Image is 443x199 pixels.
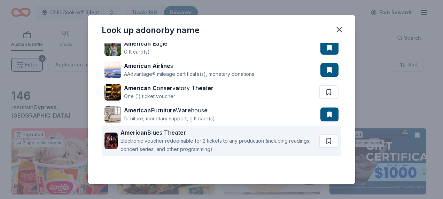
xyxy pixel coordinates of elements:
[180,129,186,136] strong: er
[104,62,121,78] img: Image for American Airlines
[121,129,147,136] strong: American
[153,85,157,91] strong: C
[124,40,151,47] strong: American
[124,39,168,48] div: gl
[208,85,213,91] strong: er
[171,129,178,136] strong: ea
[162,62,170,69] strong: ine
[104,133,118,149] img: Image for American Blues Theater
[124,48,168,56] div: Gift card(s)
[121,128,316,137] div: Blu s Th t
[124,62,254,70] div: l s
[153,62,161,69] strong: Air
[104,106,121,123] img: Image for American Furniture Warehouse
[124,92,213,101] div: One (1) ticket voucher
[160,85,164,91] strong: n
[124,106,215,114] div: Fu tu W hous
[124,62,151,69] strong: American
[124,84,213,92] div: o s v to y Th t
[104,39,121,56] img: Image for American Eagle
[164,40,168,47] strong: e
[124,107,151,114] strong: American
[102,25,200,36] div: Look up a donor by name
[157,107,165,114] strong: rni
[156,129,160,136] strong: e
[153,40,160,47] strong: Ea
[124,85,151,91] strong: American
[166,85,172,91] strong: er
[121,137,316,153] div: Electronic voucher redeemable for 2 tickets to any production (including readings, concert series...
[184,85,187,91] strong: r
[104,84,121,101] img: Image for American Conservatory Theater
[176,85,179,91] strong: a
[124,70,254,78] div: AAdvantage® mileage certificate(s), monetary donations
[170,107,176,114] strong: re
[199,85,206,91] strong: ea
[181,107,191,114] strong: are
[124,114,215,123] div: furniture, monetary support, gift card(s)
[204,107,208,114] strong: e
